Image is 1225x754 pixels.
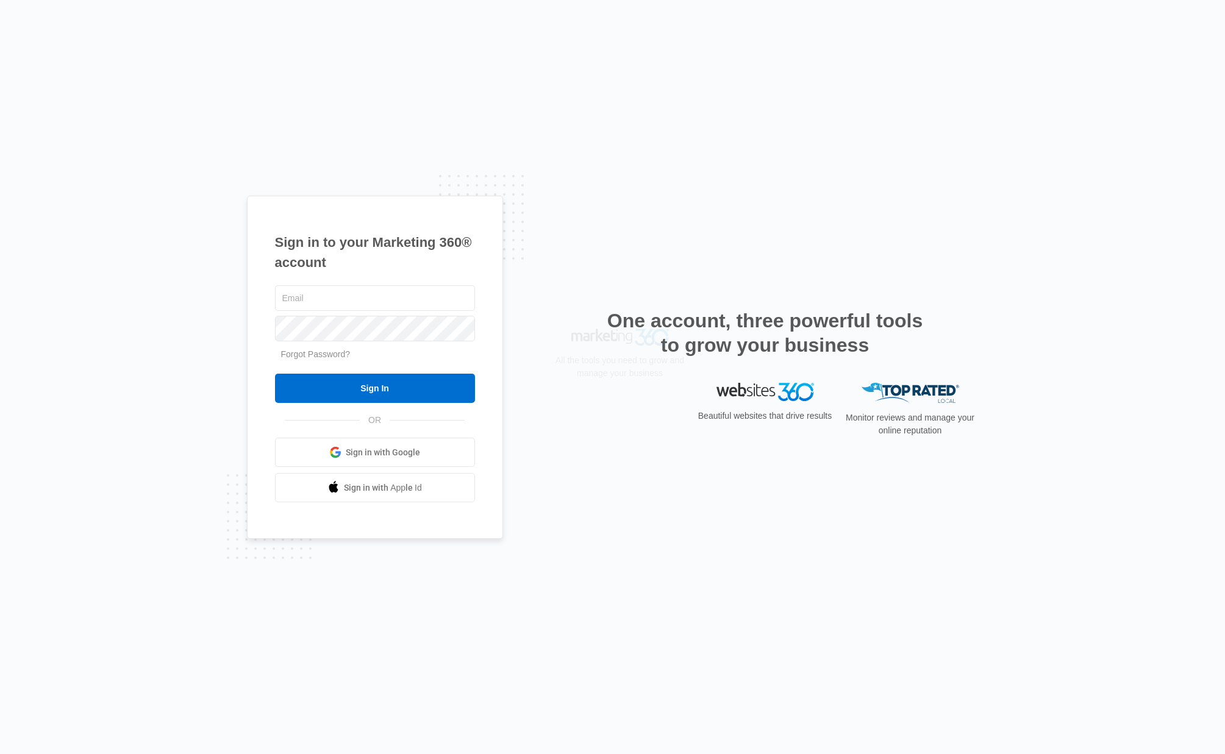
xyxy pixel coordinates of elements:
[862,383,959,403] img: Top Rated Local
[571,383,669,400] img: Marketing 360
[842,411,979,437] p: Monitor reviews and manage your online reputation
[344,482,422,494] span: Sign in with Apple Id
[552,408,688,434] p: All the tools you need to grow and manage your business
[281,349,351,359] a: Forgot Password?
[604,308,927,357] h2: One account, three powerful tools to grow your business
[275,285,475,311] input: Email
[346,446,420,459] span: Sign in with Google
[697,410,834,422] p: Beautiful websites that drive results
[275,438,475,467] a: Sign in with Google
[275,232,475,272] h1: Sign in to your Marketing 360® account
[275,473,475,502] a: Sign in with Apple Id
[275,374,475,403] input: Sign In
[716,383,814,400] img: Websites 360
[360,414,390,427] span: OR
